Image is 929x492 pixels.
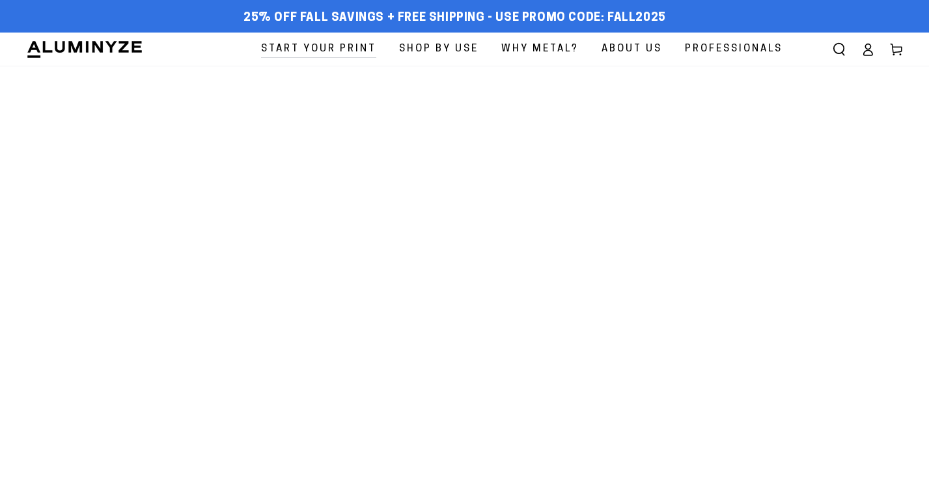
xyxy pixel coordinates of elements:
a: Start Your Print [251,33,386,66]
a: Shop By Use [389,33,488,66]
span: Why Metal? [501,40,579,58]
summary: Search our site [825,35,853,64]
span: Shop By Use [399,40,478,58]
span: 25% off FALL Savings + Free Shipping - Use Promo Code: FALL2025 [243,11,666,25]
span: About Us [602,40,662,58]
a: Why Metal? [492,33,589,66]
a: About Us [592,33,672,66]
a: Professionals [675,33,792,66]
span: Start Your Print [261,40,376,58]
span: Professionals [685,40,783,58]
img: Aluminyze [26,40,143,59]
